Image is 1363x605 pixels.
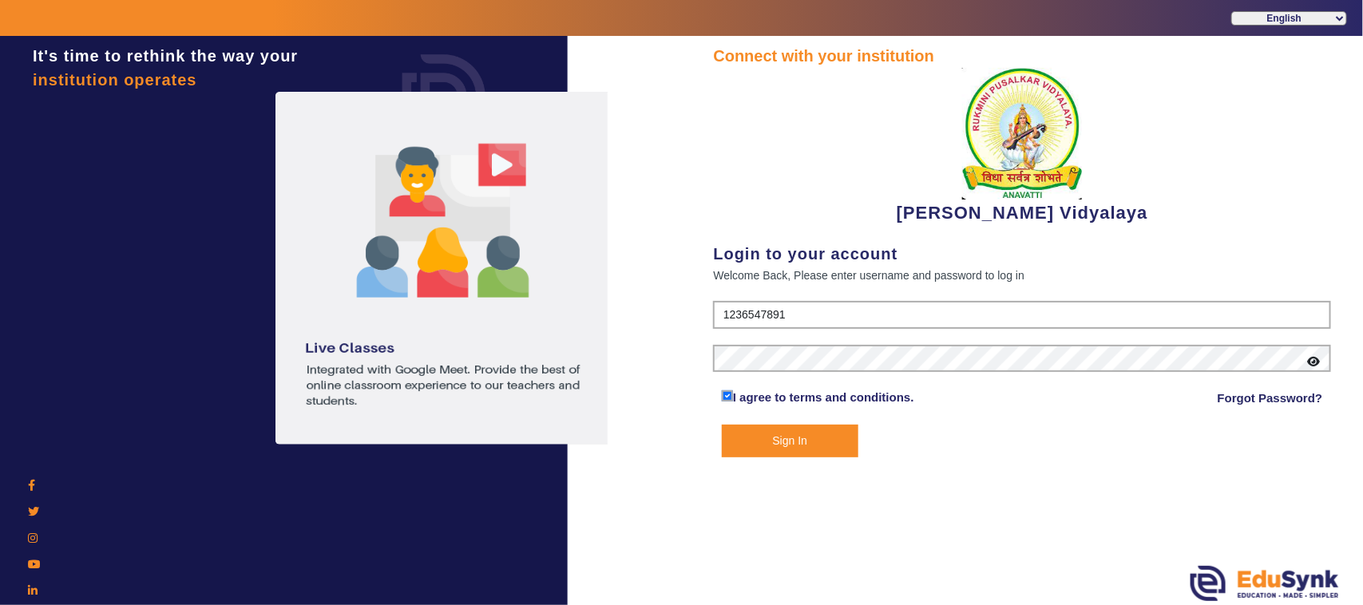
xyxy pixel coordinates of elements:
div: Connect with your institution [713,44,1331,68]
div: Login to your account [713,242,1331,266]
a: I agree to terms and conditions. [733,390,914,404]
img: login1.png [275,92,611,445]
a: Forgot Password? [1218,389,1323,408]
div: [PERSON_NAME] Vidyalaya [713,68,1331,226]
button: Sign In [722,425,858,457]
span: institution operates [33,71,197,89]
img: 1f9ccde3-ca7c-4581-b515-4fcda2067381 [962,68,1082,200]
span: It's time to rethink the way your [33,47,298,65]
div: Welcome Back, Please enter username and password to log in [713,266,1331,285]
img: edusynk.png [1191,566,1339,601]
img: login.png [384,36,504,156]
input: User Name [713,301,1331,330]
